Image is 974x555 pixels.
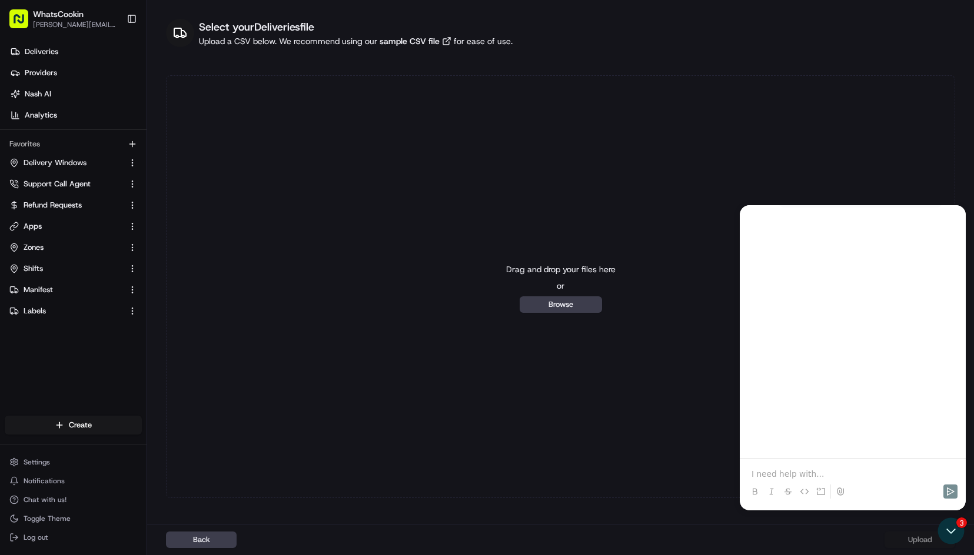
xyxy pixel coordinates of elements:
[24,242,44,253] span: Zones
[5,135,142,153] div: Favorites
[25,68,57,78] span: Providers
[5,85,147,103] a: Nash AI
[25,110,57,121] span: Analytics
[24,514,71,523] span: Toggle Theme
[5,196,142,215] button: Refund Requests
[5,529,142,546] button: Log out
[5,302,142,320] button: Labels
[24,306,46,316] span: Labels
[9,242,123,253] a: Zones
[5,473,142,489] button: Notifications
[5,416,142,434] button: Create
[24,263,43,274] span: Shifts
[33,8,84,20] button: WhatsCookin
[377,35,454,47] a: sample CSV file
[5,42,147,61] a: Deliveries
[199,19,513,35] h1: Select your Deliveries file
[9,200,123,210] a: Refund Requests
[5,217,142,236] button: Apps
[24,179,91,189] span: Support Call Agent
[24,533,48,542] span: Log out
[24,158,87,168] span: Delivery Windows
[520,296,602,313] button: Browse
[25,46,58,57] span: Deliveries
[5,63,147,82] a: Providers
[557,280,564,292] p: or
[24,457,50,467] span: Settings
[9,179,123,189] a: Support Call Agent
[740,205,966,510] iframe: Customer support window
[24,495,67,504] span: Chat with us!
[24,285,53,295] span: Manifest
[5,510,142,527] button: Toggle Theme
[5,175,142,193] button: Support Call Agent
[5,106,147,125] a: Analytics
[5,153,142,172] button: Delivery Windows
[9,285,123,295] a: Manifest
[9,221,123,232] a: Apps
[199,35,513,47] div: Upload a CSV below. We recommend using our for ease of use.
[33,20,117,29] button: [PERSON_NAME][EMAIL_ADDRESS][DOMAIN_NAME]
[5,280,142,299] button: Manifest
[506,263,616,275] p: Drag and drop your files here
[5,238,142,257] button: Zones
[936,516,968,548] iframe: Open customer support
[69,420,92,430] span: Create
[5,454,142,470] button: Settings
[5,5,122,33] button: WhatsCookin[PERSON_NAME][EMAIL_ADDRESS][DOMAIN_NAME]
[24,221,42,232] span: Apps
[5,492,142,508] button: Chat with us!
[9,306,123,316] a: Labels
[166,531,237,548] button: Back
[9,158,123,168] a: Delivery Windows
[5,259,142,278] button: Shifts
[24,476,65,486] span: Notifications
[9,263,123,274] a: Shifts
[24,200,82,210] span: Refund Requests
[25,89,51,99] span: Nash AI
